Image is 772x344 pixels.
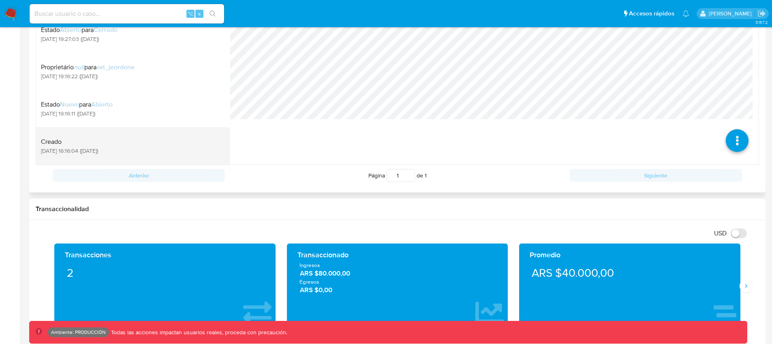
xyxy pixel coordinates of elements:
span: [DATE] 19:27:03 ([DATE]) [41,35,118,43]
span: Abierto [91,100,113,109]
h1: Transaccionalidad [36,205,759,213]
span: 3.157.2 [755,19,768,26]
span: 1 [425,171,427,179]
span: Nuevo [60,100,79,109]
a: Salir [757,9,766,18]
button: search-icon [204,8,221,19]
span: Estado [41,25,60,34]
p: federico.falavigna@mercadolibre.com [709,10,755,17]
span: Estado [41,100,60,109]
span: Creado [41,138,98,146]
span: Página de [368,169,427,182]
span: [DATE] 16:16:04 ([DATE]) [41,147,98,154]
span: Abierto [60,25,81,34]
span: Proprietário [41,62,74,72]
span: Cerrado [94,25,118,34]
p: Ambiente: PRODUCCIÓN [51,331,106,334]
p: Todas las acciones impactan usuarios reales, proceda con precaución. [109,329,287,336]
button: Anterior [53,169,225,182]
span: null [74,62,84,72]
input: Buscar usuario o caso... [30,9,224,19]
span: s [198,10,201,17]
div: para [41,63,135,71]
div: para [41,26,118,34]
a: Notificaciones [682,10,689,17]
span: [DATE] 19:16:11 ([DATE]) [41,110,113,117]
span: ⌥ [187,10,193,17]
span: Accesos rápidos [629,9,674,18]
span: ext_jeordone [96,62,135,72]
span: [DATE] 19:16:22 ([DATE]) [41,73,135,80]
button: Siguiente [570,169,742,182]
div: para [41,100,113,109]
